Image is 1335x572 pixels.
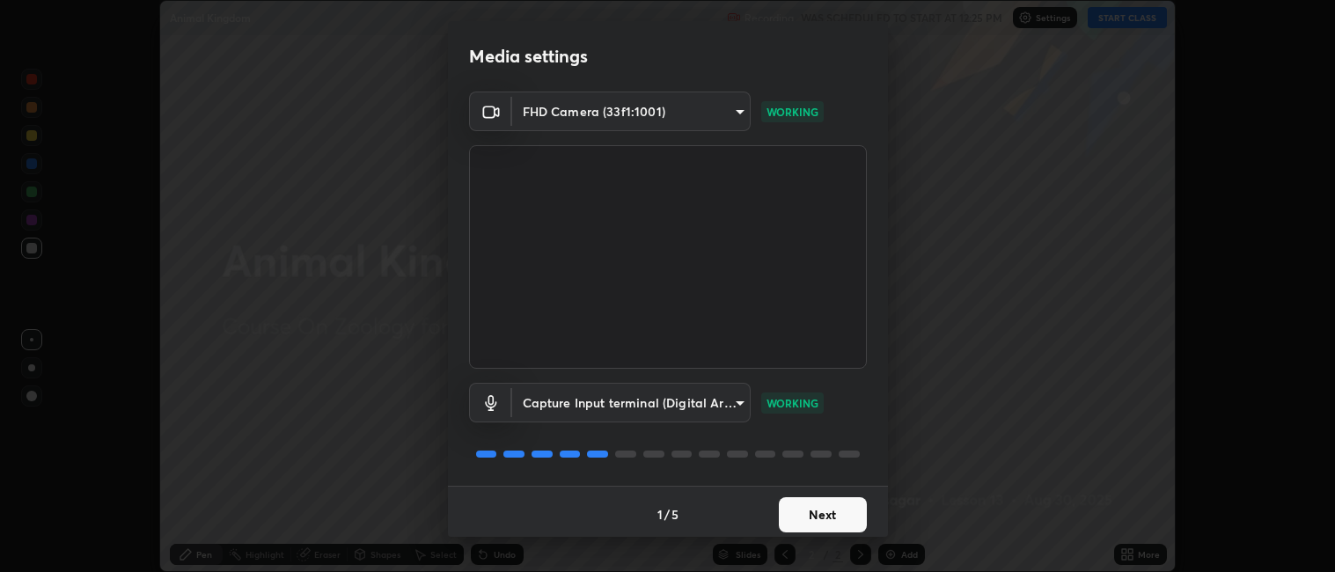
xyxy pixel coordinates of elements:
button: Next [779,497,867,532]
p: WORKING [767,104,818,120]
p: WORKING [767,395,818,411]
h4: 1 [657,505,663,524]
h2: Media settings [469,45,588,68]
div: FHD Camera (33f1:1001) [512,92,751,131]
h4: / [664,505,670,524]
h4: 5 [671,505,679,524]
div: FHD Camera (33f1:1001) [512,383,751,422]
